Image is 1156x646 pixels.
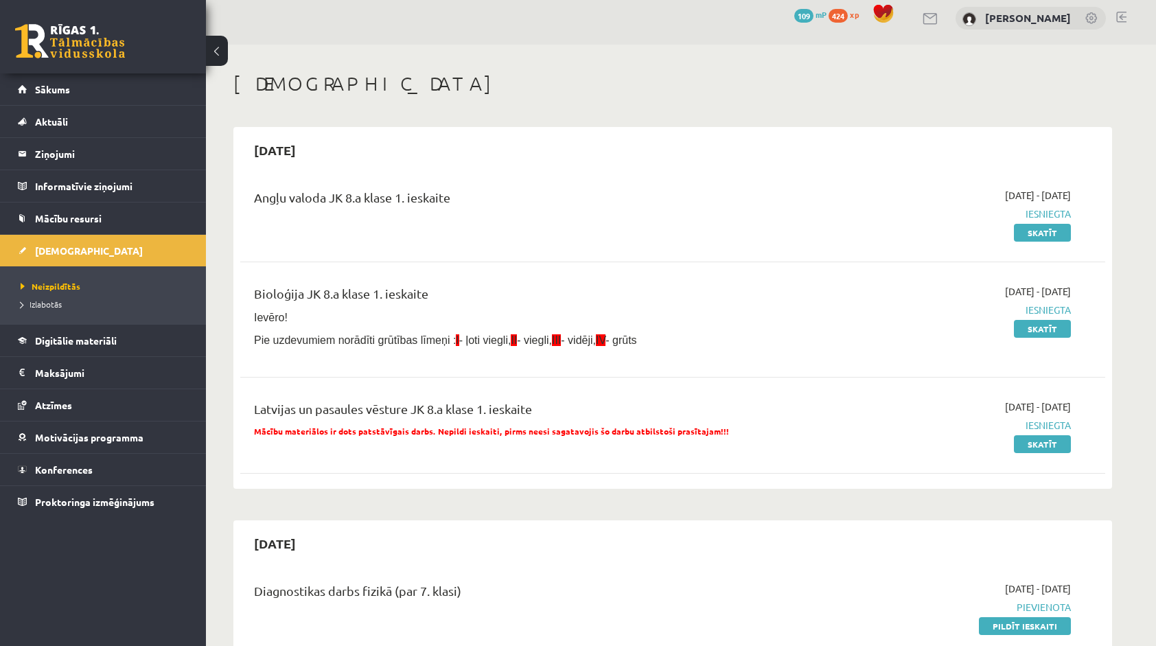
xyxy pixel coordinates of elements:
h2: [DATE] [240,527,310,560]
a: Skatīt [1014,320,1071,338]
span: [DATE] - [DATE] [1005,284,1071,299]
span: I [456,334,459,346]
a: [DEMOGRAPHIC_DATA] [18,235,189,266]
a: Aktuāli [18,106,189,137]
div: Bioloģija JK 8.a klase 1. ieskaite [254,284,791,310]
span: 109 [794,9,813,23]
a: Informatīvie ziņojumi [18,170,189,202]
span: [DATE] - [DATE] [1005,581,1071,596]
span: Neizpildītās [21,281,80,292]
span: [DATE] - [DATE] [1005,400,1071,414]
a: 424 xp [829,9,866,20]
div: Latvijas un pasaules vēsture JK 8.a klase 1. ieskaite [254,400,791,425]
span: Digitālie materiāli [35,334,117,347]
h2: [DATE] [240,134,310,166]
span: Pie uzdevumiem norādīti grūtības līmeņi : - ļoti viegli, - viegli, - vidēji, - grūts [254,334,637,346]
legend: Ziņojumi [35,138,189,170]
a: Rīgas 1. Tālmācības vidusskola [15,24,125,58]
a: Mācību resursi [18,203,189,234]
a: [PERSON_NAME] [985,11,1071,25]
a: Skatīt [1014,224,1071,242]
span: mP [816,9,826,20]
h1: [DEMOGRAPHIC_DATA] [233,72,1112,95]
span: [DATE] - [DATE] [1005,188,1071,203]
span: Aktuāli [35,115,68,128]
span: Mācību materiālos ir dots patstāvīgais darbs. Nepildi ieskaiti, pirms neesi sagatavojis šo darbu ... [254,426,729,437]
legend: Informatīvie ziņojumi [35,170,189,202]
a: Proktoringa izmēģinājums [18,486,189,518]
span: Iesniegta [812,207,1071,221]
span: Iesniegta [812,418,1071,432]
div: Diagnostikas darbs fizikā (par 7. klasi) [254,581,791,607]
img: Estere Apaļka [962,12,976,26]
a: Maksājumi [18,357,189,389]
span: Ievēro! [254,312,288,323]
a: Sākums [18,73,189,105]
legend: Maksājumi [35,357,189,389]
span: Pievienota [812,600,1071,614]
span: IV [596,334,605,346]
a: Izlabotās [21,298,192,310]
a: Atzīmes [18,389,189,421]
a: Ziņojumi [18,138,189,170]
a: Skatīt [1014,435,1071,453]
a: Digitālie materiāli [18,325,189,356]
span: Iesniegta [812,303,1071,317]
span: xp [850,9,859,20]
span: Izlabotās [21,299,62,310]
span: Proktoringa izmēģinājums [35,496,154,508]
span: Motivācijas programma [35,431,143,443]
a: 109 mP [794,9,826,20]
span: [DEMOGRAPHIC_DATA] [35,244,143,257]
a: Konferences [18,454,189,485]
a: Motivācijas programma [18,422,189,453]
span: Mācību resursi [35,212,102,224]
a: Neizpildītās [21,280,192,292]
span: Atzīmes [35,399,72,411]
span: 424 [829,9,848,23]
div: Angļu valoda JK 8.a klase 1. ieskaite [254,188,791,214]
a: Pildīt ieskaiti [979,617,1071,635]
span: III [552,334,561,346]
span: Sākums [35,83,70,95]
span: II [511,334,517,346]
span: Konferences [35,463,93,476]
